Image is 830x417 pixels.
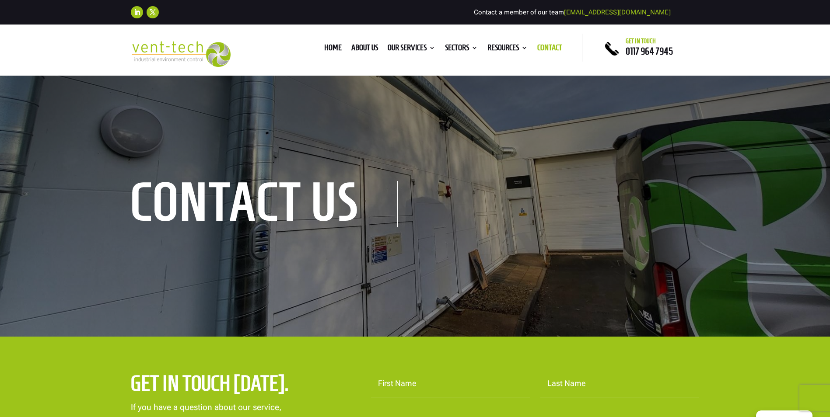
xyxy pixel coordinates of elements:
[537,45,562,54] a: Contact
[147,6,159,18] a: Follow on X
[388,45,435,54] a: Our Services
[131,41,231,67] img: 2023-09-27T08_35_16.549ZVENT-TECH---Clear-background
[487,45,528,54] a: Resources
[131,6,143,18] a: Follow on LinkedIn
[445,45,478,54] a: Sectors
[371,370,530,397] input: First Name
[626,38,656,45] span: Get in touch
[564,8,671,16] a: [EMAIL_ADDRESS][DOMAIN_NAME]
[324,45,342,54] a: Home
[626,46,673,56] a: 0117 964 7945
[131,181,398,227] h1: contact us
[540,370,700,397] input: Last Name
[351,45,378,54] a: About us
[474,8,671,16] span: Contact a member of our team
[131,370,313,401] h2: Get in touch [DATE].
